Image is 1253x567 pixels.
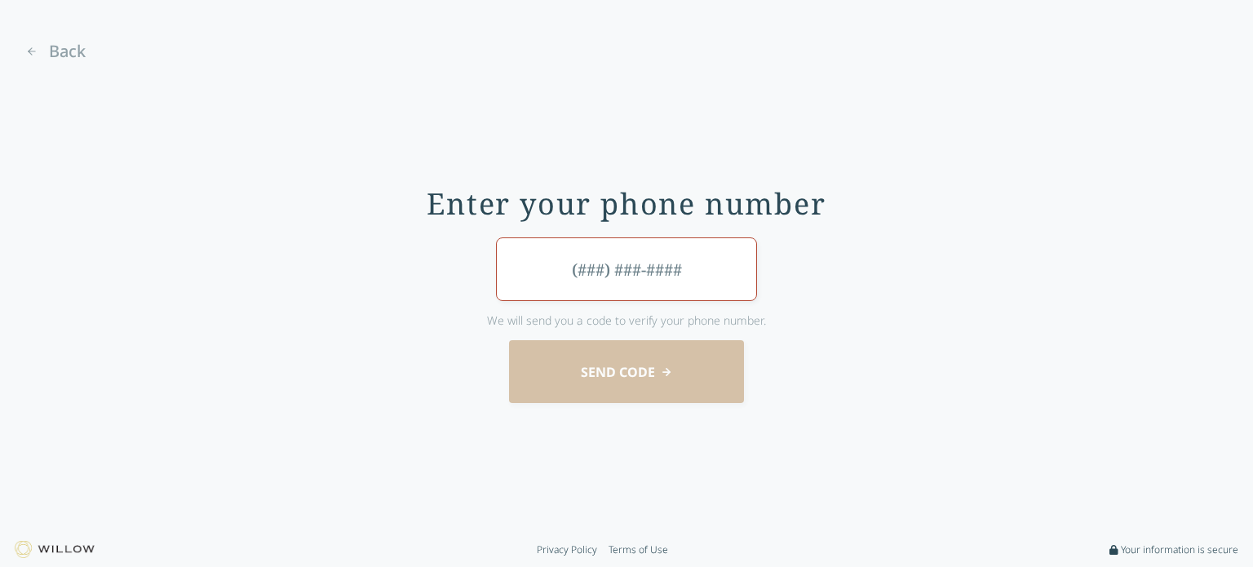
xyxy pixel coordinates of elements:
[496,237,757,300] input: (###) ###-####
[537,543,597,556] a: Privacy Policy
[15,541,95,558] img: Willow logo
[17,38,94,64] a: Go back
[49,40,86,63] span: Back
[487,312,766,329] span: We will send you a code to verify your phone number.
[1121,543,1238,556] span: Your information is secure
[609,543,668,556] a: Terms of Use
[427,188,826,220] div: Enter your phone number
